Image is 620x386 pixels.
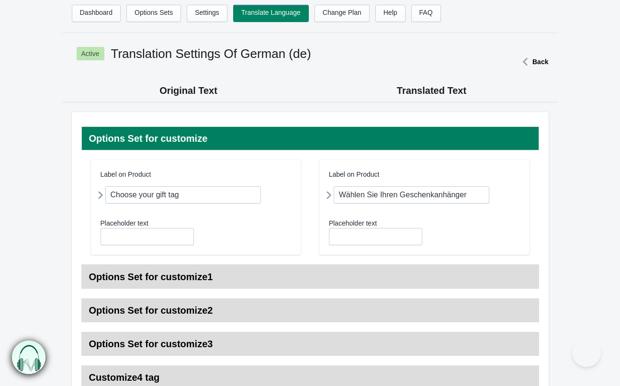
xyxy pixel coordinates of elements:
h2: Translation Settings Of German (de) [111,45,311,62]
label: Label on Product [329,170,380,179]
a: Translate Language [233,5,309,22]
img: bxm.png [12,341,46,375]
a: Change Plan [315,5,370,22]
a: Options Sets [126,5,181,22]
label: Label on Product [101,170,151,179]
h3: Options Set for customize1 [81,265,539,289]
iframe: Toggle Customer Support [572,338,601,367]
strong: Back [532,58,548,66]
a: Dashboard [72,5,121,22]
h3: Options Set for customize [81,126,539,150]
label: Placeholder text [329,218,377,228]
h3: Options Set for customize3 [81,332,539,356]
a: Back [518,58,548,66]
p: Active [77,47,104,60]
a: Settings [187,5,227,22]
a: Help [375,5,406,22]
label: Placeholder text [101,218,148,228]
h3: Original Text [72,84,305,97]
h3: Translated Text [315,84,548,97]
a: FAQ [411,5,441,22]
h3: Options Set for customize2 [81,298,539,322]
